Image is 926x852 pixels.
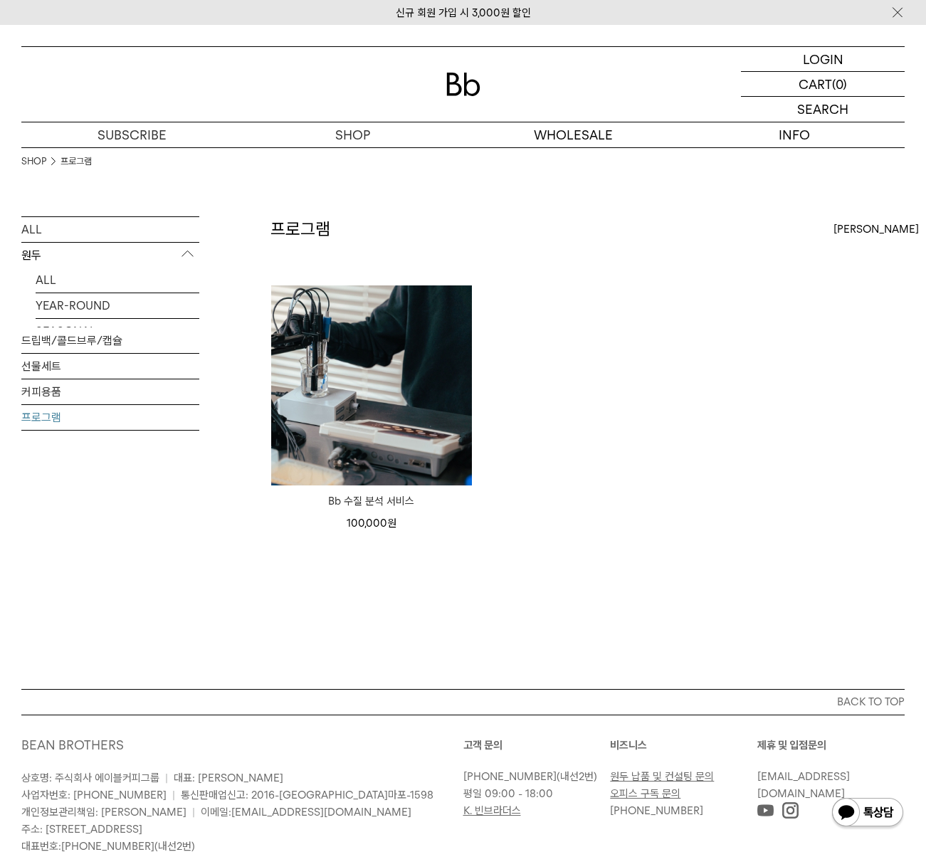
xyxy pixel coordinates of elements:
span: 대표: [PERSON_NAME] [174,772,283,784]
a: SHOP [21,154,46,169]
a: BEAN BROTHERS [21,737,124,752]
a: 오피스 구독 문의 [610,787,680,800]
a: 프로그램 [60,154,92,169]
p: (내선2번) [463,768,604,785]
a: [PHONE_NUMBER] [610,804,703,817]
a: LOGIN [741,47,905,72]
a: YEAR-ROUND [36,293,199,318]
p: 고객 문의 [463,737,611,754]
a: K. 빈브라더스 [463,804,521,817]
span: 통신판매업신고: 2016-[GEOGRAPHIC_DATA]마포-1598 [181,789,433,801]
h2: 프로그램 [270,217,330,241]
span: 사업자번호: [PHONE_NUMBER] [21,789,167,801]
span: [PERSON_NAME] [833,221,919,238]
span: | [165,772,168,784]
p: 비즈니스 [610,737,757,754]
a: [PHONE_NUMBER] [463,770,557,783]
span: | [172,789,175,801]
img: 로고 [446,73,480,96]
span: 이메일: [201,806,411,819]
a: SUBSCRIBE [21,122,242,147]
span: 주소: [STREET_ADDRESS] [21,823,142,836]
img: 카카오톡 채널 1:1 채팅 버튼 [831,796,905,831]
a: Bb 수질 분석 서비스 [271,493,472,510]
span: | [192,806,195,819]
a: 원두 납품 및 컨설팅 문의 [610,770,714,783]
span: 100,000 [347,517,396,530]
a: CART (0) [741,72,905,97]
a: ALL [36,268,199,293]
a: 커피용품 [21,379,199,404]
a: [EMAIL_ADDRESS][DOMAIN_NAME] [231,806,411,819]
p: 평일 09:00 - 18:00 [463,785,604,802]
a: ALL [21,217,199,242]
p: SEARCH [797,97,848,122]
button: BACK TO TOP [21,689,905,715]
a: 선물세트 [21,354,199,379]
a: SHOP [242,122,463,147]
p: WHOLESALE [463,122,684,147]
span: 원 [387,517,396,530]
a: [EMAIL_ADDRESS][DOMAIN_NAME] [757,770,850,800]
p: INFO [684,122,905,147]
img: Bb 수질 분석 서비스 [271,285,472,486]
a: SEASONAL [36,319,199,344]
p: LOGIN [803,47,843,71]
a: 프로그램 [21,405,199,430]
p: 원두 [21,243,199,268]
p: (0) [832,72,847,96]
span: 상호명: 주식회사 에이블커피그룹 [21,772,159,784]
p: CART [799,72,832,96]
a: 드립백/콜드브루/캡슐 [21,328,199,353]
a: 신규 회원 가입 시 3,000원 할인 [396,6,531,19]
p: 제휴 및 입점문의 [757,737,905,754]
span: 개인정보관리책임: [PERSON_NAME] [21,806,186,819]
